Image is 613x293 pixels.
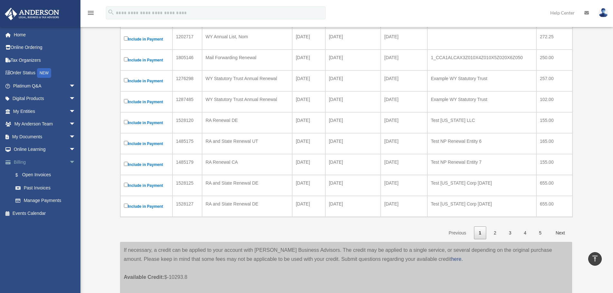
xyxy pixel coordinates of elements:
[5,92,85,105] a: Digital Productsarrow_drop_down
[534,226,546,240] a: 5
[5,118,85,131] a: My Anderson Teamarrow_drop_down
[9,181,85,194] a: Past Invoices
[474,226,486,240] a: 1
[519,226,531,240] a: 4
[37,68,51,78] div: NEW
[124,204,128,208] input: Include in Payment
[3,8,61,20] img: Anderson Advisors Platinum Portal
[69,156,82,169] span: arrow_drop_down
[124,264,568,282] p: $-10293.8
[536,154,572,175] td: 155.00
[551,226,570,240] a: Next
[69,105,82,118] span: arrow_drop_down
[588,252,602,266] a: vertical_align_top
[107,9,115,16] i: search
[591,255,599,262] i: vertical_align_top
[69,130,82,143] span: arrow_drop_down
[292,196,325,217] td: [DATE]
[124,183,128,187] input: Include in Payment
[172,196,202,217] td: 1528127
[292,175,325,196] td: [DATE]
[292,154,325,175] td: [DATE]
[87,9,95,17] i: menu
[325,154,381,175] td: [DATE]
[5,54,85,67] a: Tax Organizers
[5,207,85,220] a: Events Calendar
[69,118,82,131] span: arrow_drop_down
[206,179,289,188] div: RA and State Renewal DE
[9,169,82,182] a: $Open Invoices
[599,8,608,17] img: User Pic
[87,11,95,17] a: menu
[69,143,82,156] span: arrow_drop_down
[5,105,85,118] a: My Entitiesarrow_drop_down
[124,160,169,169] label: Include in Payment
[444,226,471,240] a: Previous
[5,28,85,41] a: Home
[325,196,381,217] td: [DATE]
[451,256,463,262] a: here.
[325,175,381,196] td: [DATE]
[172,154,202,175] td: 1485179
[427,154,536,175] td: Test NP Renewal Entity 7
[69,92,82,105] span: arrow_drop_down
[381,175,427,196] td: [DATE]
[536,196,572,217] td: 655.00
[504,226,516,240] a: 3
[124,274,164,280] span: Available Credit:
[19,171,22,179] span: $
[172,175,202,196] td: 1528125
[5,67,85,80] a: Order StatusNEW
[536,175,572,196] td: 655.00
[5,156,85,169] a: Billingarrow_drop_down
[489,226,501,240] a: 2
[124,162,128,166] input: Include in Payment
[69,79,82,93] span: arrow_drop_down
[206,199,289,208] div: RA and State Renewal DE
[5,143,85,156] a: Online Learningarrow_drop_down
[381,154,427,175] td: [DATE]
[9,194,85,207] a: Manage Payments
[427,196,536,217] td: Test [US_STATE] Corp [DATE]
[427,175,536,196] td: Test [US_STATE] Corp [DATE]
[5,41,85,54] a: Online Ordering
[124,202,169,210] label: Include in Payment
[124,181,169,189] label: Include in Payment
[5,130,85,143] a: My Documentsarrow_drop_down
[5,79,85,92] a: Platinum Q&Aarrow_drop_down
[381,196,427,217] td: [DATE]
